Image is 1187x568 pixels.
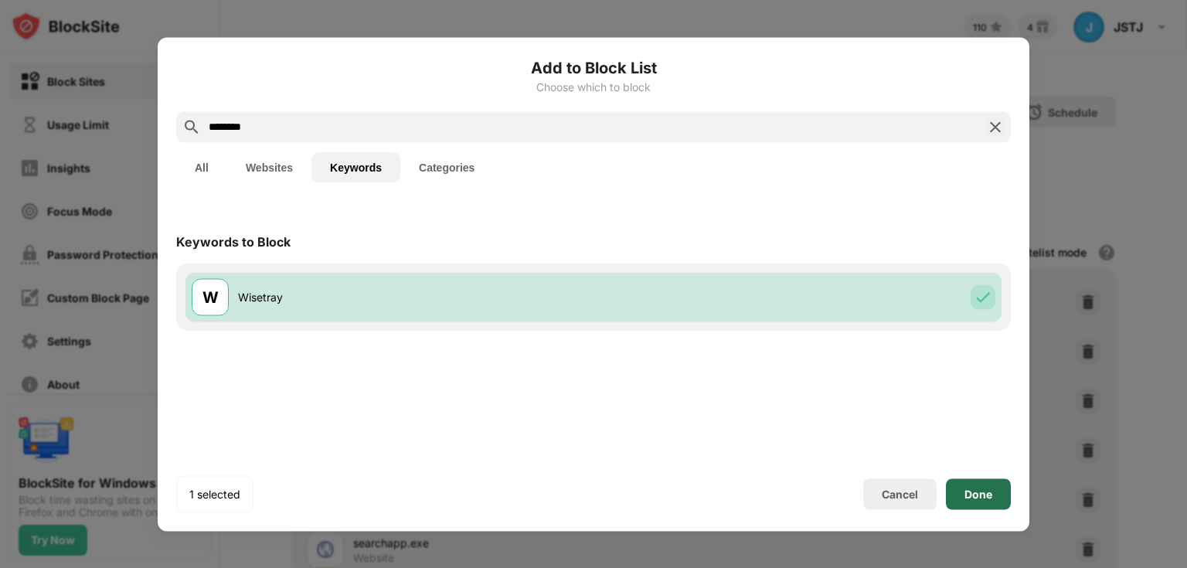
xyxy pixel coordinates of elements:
[882,488,918,501] div: Cancel
[964,488,992,500] div: Done
[176,56,1011,79] h6: Add to Block List
[182,117,201,136] img: search.svg
[311,151,400,182] button: Keywords
[986,117,1005,136] img: search-close
[227,151,311,182] button: Websites
[202,285,219,308] div: W
[176,233,291,249] div: Keywords to Block
[238,289,593,305] div: Wisetray
[176,151,227,182] button: All
[400,151,493,182] button: Categories
[176,80,1011,93] div: Choose which to block
[189,486,240,502] div: 1 selected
